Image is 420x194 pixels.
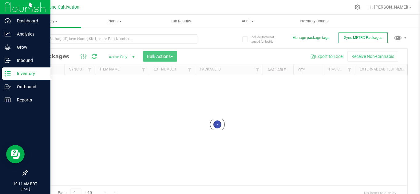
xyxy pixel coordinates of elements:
[339,32,388,43] button: Sync METRC Packages
[215,18,280,24] span: Audit
[46,5,79,10] span: Dune Cultivation
[5,84,11,90] inline-svg: Outbound
[368,5,408,10] span: Hi, [PERSON_NAME]!
[81,15,148,28] a: Plants
[354,4,361,10] div: Manage settings
[5,18,11,24] inline-svg: Dashboard
[11,44,48,51] p: Grow
[3,187,48,191] p: [DATE]
[27,34,197,44] input: Search Package ID, Item Name, SKU, Lot or Part Number...
[5,57,11,63] inline-svg: Inbound
[11,70,48,77] p: Inventory
[281,15,347,28] a: Inventory Counts
[5,70,11,77] inline-svg: Inventory
[11,96,48,104] p: Reports
[11,83,48,90] p: Outbound
[214,15,281,28] a: Audit
[11,57,48,64] p: Inbound
[11,17,48,25] p: Dashboard
[3,181,48,187] p: 10:11 AM PDT
[148,15,214,28] a: Lab Results
[81,18,147,24] span: Plants
[5,31,11,37] inline-svg: Analytics
[5,97,11,103] inline-svg: Reports
[6,145,25,163] iframe: Resource center
[344,36,382,40] span: Sync METRC Packages
[292,35,329,40] button: Manage package tags
[251,35,281,44] span: Include items not tagged for facility
[162,18,200,24] span: Lab Results
[5,44,11,50] inline-svg: Grow
[291,18,337,24] span: Inventory Counts
[11,30,48,38] p: Analytics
